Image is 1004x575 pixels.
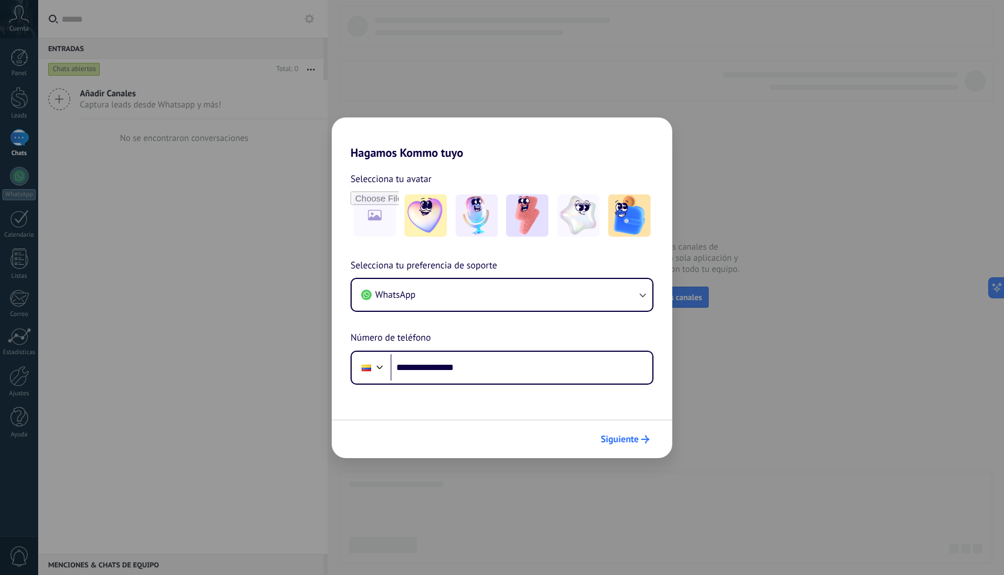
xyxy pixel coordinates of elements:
span: Selecciona tu avatar [351,172,432,187]
span: WhatsApp [375,289,416,301]
img: -3.jpeg [506,194,548,237]
img: -4.jpeg [557,194,599,237]
span: Siguiente [601,435,639,443]
button: Siguiente [595,429,655,449]
img: -5.jpeg [608,194,651,237]
div: Colombia: + 57 [355,355,378,380]
span: Selecciona tu preferencia de soporte [351,258,497,274]
h2: Hagamos Kommo tuyo [332,117,672,160]
span: Número de teléfono [351,331,431,346]
img: -1.jpeg [405,194,447,237]
button: WhatsApp [352,279,652,311]
img: -2.jpeg [456,194,498,237]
